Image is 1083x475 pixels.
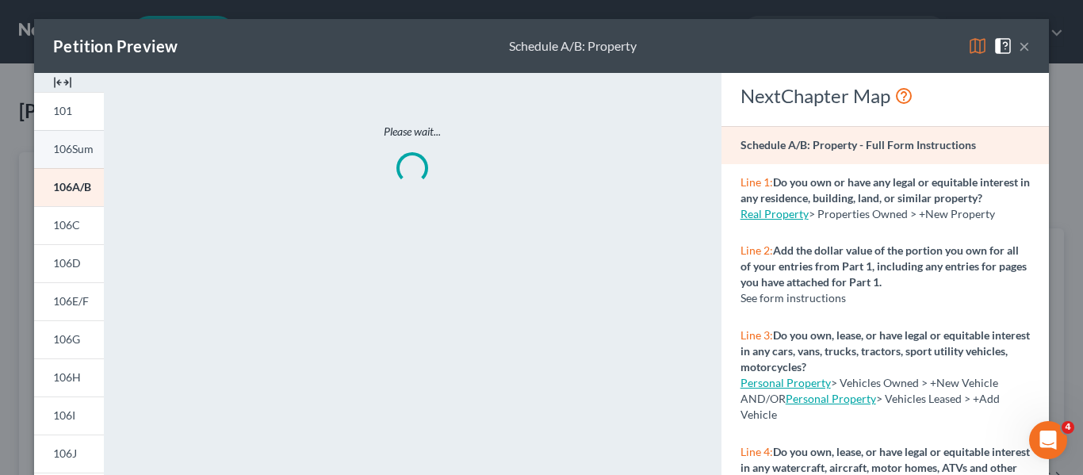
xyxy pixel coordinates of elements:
[740,328,773,342] span: Line 3:
[740,175,773,189] span: Line 1:
[53,256,81,270] span: 106D
[740,83,1030,109] div: NextChapter Map
[53,73,72,92] img: expand-e0f6d898513216a626fdd78e52531dac95497ffd26381d4c15ee2fc46db09dca.svg
[53,218,80,232] span: 106C
[740,445,773,458] span: Line 4:
[34,130,104,168] a: 106Sum
[53,408,75,422] span: 106I
[34,244,104,282] a: 106D
[53,142,94,155] span: 106Sum
[740,207,809,220] a: Real Property
[53,180,91,193] span: 106A/B
[34,92,104,130] a: 101
[740,243,773,257] span: Line 2:
[34,206,104,244] a: 106C
[34,282,104,320] a: 106E/F
[53,370,81,384] span: 106H
[34,320,104,358] a: 106G
[993,36,1012,56] img: help-close-5ba153eb36485ed6c1ea00a893f15db1cb9b99d6cae46e1a8edb6c62d00a1a76.svg
[34,168,104,206] a: 106A/B
[170,124,654,140] p: Please wait...
[740,376,831,389] a: Personal Property
[740,291,846,305] span: See form instructions
[53,332,80,346] span: 106G
[1019,36,1030,56] button: ×
[740,138,976,151] strong: Schedule A/B: Property - Full Form Instructions
[1062,421,1074,434] span: 4
[53,294,89,308] span: 106E/F
[1029,421,1067,459] iframe: Intercom live chat
[509,37,637,56] div: Schedule A/B: Property
[34,396,104,435] a: 106I
[740,376,998,405] span: > Vehicles Owned > +New Vehicle AND/OR
[740,392,1000,421] span: > Vehicles Leased > +Add Vehicle
[968,36,987,56] img: map-eea8200ae884c6f1103ae1953ef3d486a96c86aabb227e865a55264e3737af1f.svg
[53,35,178,57] div: Petition Preview
[740,175,1030,205] strong: Do you own or have any legal or equitable interest in any residence, building, land, or similar p...
[34,435,104,473] a: 106J
[740,328,1030,373] strong: Do you own, lease, or have legal or equitable interest in any cars, vans, trucks, tractors, sport...
[740,243,1027,289] strong: Add the dollar value of the portion you own for all of your entries from Part 1, including any en...
[786,392,876,405] a: Personal Property
[809,207,995,220] span: > Properties Owned > +New Property
[34,358,104,396] a: 106H
[53,446,77,460] span: 106J
[53,104,72,117] span: 101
